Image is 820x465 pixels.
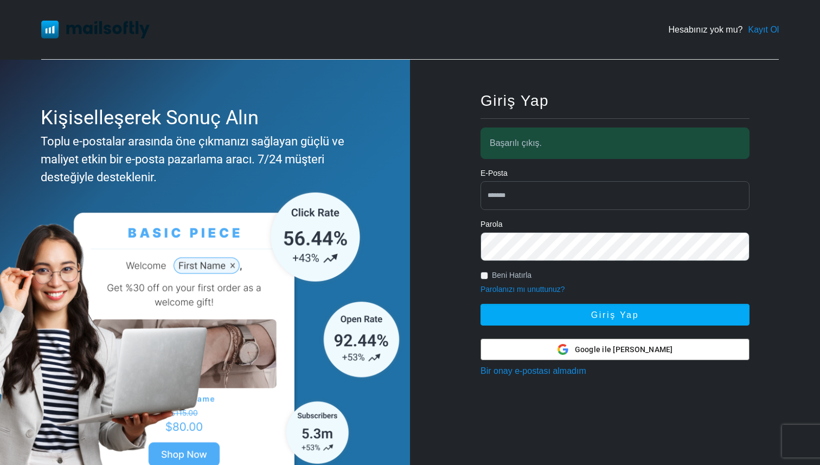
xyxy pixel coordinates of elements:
[481,219,502,230] label: Parola
[481,285,565,294] a: Parolanızı mı unuttunuz?
[41,103,364,132] div: Kişiselleşerek Sonuç Alın
[575,344,673,355] span: Google ile [PERSON_NAME]
[748,23,779,36] a: Kayıt Ol
[481,128,749,159] div: Başarılı çıkış.
[481,366,586,375] a: Bir onay e-postası almadım
[481,92,549,109] span: Giriş Yap
[41,21,150,38] img: Mailsoftly
[481,304,749,326] button: Giriş Yap
[492,270,531,281] label: Beni Hatırla
[481,339,749,360] button: Google ile [PERSON_NAME]
[481,168,508,179] label: E-Posta
[669,23,779,36] div: Hesabınız yok mu?
[41,132,364,186] div: Toplu e-postalar arasında öne çıkmanızı sağlayan güçlü ve maliyet etkin bir e-posta pazarlama ara...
